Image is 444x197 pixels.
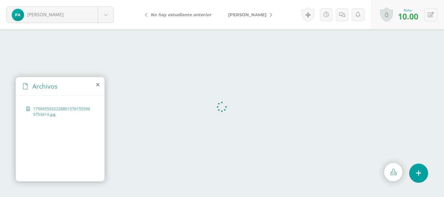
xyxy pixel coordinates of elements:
img: cb72d0143c23947eed3eee478ae3d91a.png [12,9,24,21]
span: 10.00 [398,11,418,22]
a: [PERSON_NAME] [220,7,277,22]
span: [PERSON_NAME] [27,11,64,18]
a: No hay estudiante anterior [140,7,220,22]
span: Archivos [33,82,58,91]
a: 0 [380,7,393,22]
i: No hay estudiante anterior [150,12,211,17]
span: [PERSON_NAME] [228,12,267,17]
i: close [96,82,99,87]
div: Nota: [398,8,418,12]
a: [PERSON_NAME] [7,7,113,23]
span: 17594559322288615761555999753414.jpg [33,106,91,117]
